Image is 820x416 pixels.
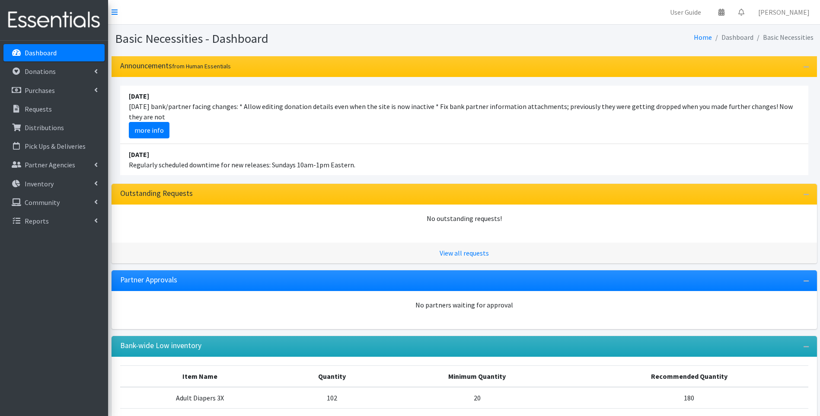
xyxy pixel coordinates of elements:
a: Dashboard [3,44,105,61]
h3: Bank-wide Low inventory [120,341,201,350]
li: Regularly scheduled downtime for new releases: Sundays 10am-1pm Eastern. [120,144,808,175]
td: Adult Diapers 3X [120,387,280,409]
a: Purchases [3,82,105,99]
p: Dashboard [25,48,57,57]
strong: [DATE] [129,92,149,100]
a: Community [3,194,105,211]
td: 180 [570,387,808,409]
p: Distributions [25,123,64,132]
th: Item Name [120,365,280,387]
a: Distributions [3,119,105,136]
a: View all requests [440,249,489,257]
p: Purchases [25,86,55,95]
th: Quantity [280,365,384,387]
p: Donations [25,67,56,76]
p: Partner Agencies [25,160,75,169]
a: Requests [3,100,105,118]
a: Donations [3,63,105,80]
th: Minimum Quantity [384,365,570,387]
a: more info [129,122,169,138]
a: Reports [3,212,105,230]
a: Partner Agencies [3,156,105,173]
li: Dashboard [712,31,753,44]
div: No partners waiting for approval [120,300,808,310]
p: Requests [25,105,52,113]
a: Pick Ups & Deliveries [3,138,105,155]
a: Home [694,33,712,42]
small: from Human Essentials [172,62,231,70]
p: Community [25,198,60,207]
h3: Outstanding Requests [120,189,193,198]
p: Inventory [25,179,54,188]
a: Inventory [3,175,105,192]
a: [PERSON_NAME] [751,3,817,21]
a: User Guide [663,3,708,21]
td: 102 [280,387,384,409]
h3: Announcements [120,61,231,70]
h3: Partner Approvals [120,275,177,285]
li: [DATE] bank/partner facing changes: * Allow editing donation details even when the site is now in... [120,86,808,144]
strong: [DATE] [129,150,149,159]
h1: Basic Necessities - Dashboard [115,31,461,46]
div: No outstanding requests! [120,213,808,224]
li: Basic Necessities [753,31,814,44]
img: HumanEssentials [3,6,105,35]
th: Recommended Quantity [570,365,808,387]
p: Pick Ups & Deliveries [25,142,86,150]
p: Reports [25,217,49,225]
td: 20 [384,387,570,409]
